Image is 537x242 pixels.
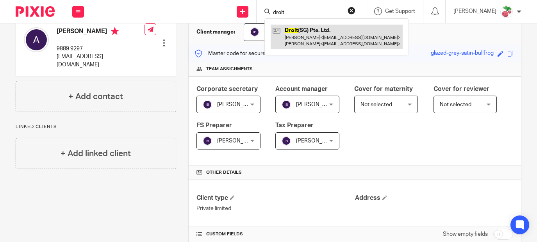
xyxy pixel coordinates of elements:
[196,205,355,212] p: Private limited
[282,100,291,109] img: svg%3E
[57,45,145,53] p: 9889 9297
[453,7,496,15] p: [PERSON_NAME]
[355,194,513,202] h4: Address
[196,86,258,92] span: Corporate secretary
[61,148,131,160] h4: + Add linked client
[111,27,119,35] i: Primary
[275,122,314,128] span: Tax Preparer
[360,102,392,107] span: Not selected
[57,27,145,37] h4: [PERSON_NAME]
[206,169,242,176] span: Other details
[196,231,355,237] h4: CUSTOM FIELDS
[385,9,415,14] span: Get Support
[217,138,260,144] span: [PERSON_NAME]
[16,124,176,130] p: Linked clients
[16,6,55,17] img: Pixie
[431,49,494,58] div: glazed-grey-satin-bullfrog
[217,102,260,107] span: [PERSON_NAME]
[500,5,513,18] img: Cherubi-Pokemon-PNG-Isolated-HD.png
[348,7,355,14] button: Clear
[206,66,253,72] span: Team assignments
[203,136,212,146] img: svg%3E
[194,50,329,57] p: Master code for secure communications and files
[203,100,212,109] img: svg%3E
[196,194,355,202] h4: Client type
[434,86,489,92] span: Cover for reviewer
[24,27,49,52] img: svg%3E
[296,102,339,107] span: [PERSON_NAME]
[443,230,488,238] label: Show empty fields
[57,53,145,69] p: [EMAIL_ADDRESS][DOMAIN_NAME]
[354,86,413,92] span: Cover for maternity
[296,138,339,144] span: [PERSON_NAME]
[250,27,259,37] img: svg%3E
[282,136,291,146] img: svg%3E
[272,9,343,16] input: Search
[196,28,236,36] h3: Client manager
[440,102,471,107] span: Not selected
[275,86,328,92] span: Account manager
[196,122,232,128] span: FS Preparer
[68,91,123,103] h4: + Add contact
